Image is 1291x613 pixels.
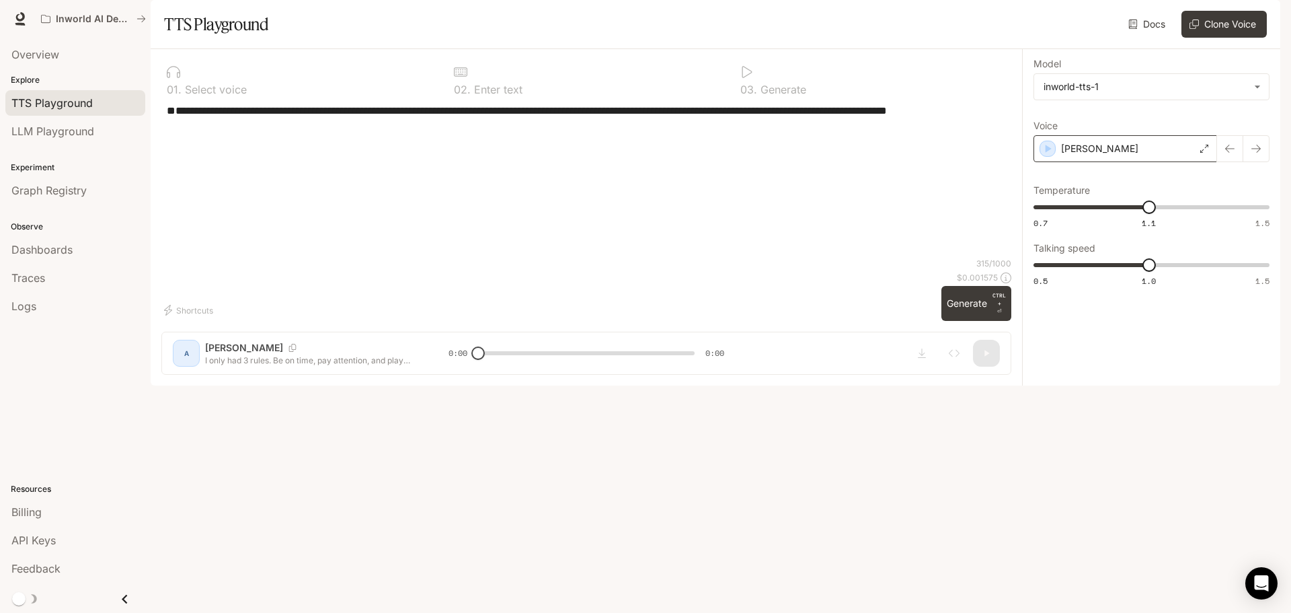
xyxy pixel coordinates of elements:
h1: TTS Playground [164,11,268,38]
button: GenerateCTRL +⏎ [941,286,1011,321]
p: ⏎ [992,291,1006,316]
div: inworld-tts-1 [1034,74,1269,100]
p: 0 3 . [740,84,757,95]
button: Clone Voice [1181,11,1267,38]
p: Temperature [1033,186,1090,195]
button: Shortcuts [161,299,219,321]
p: 0 2 . [454,84,471,95]
button: All workspaces [35,5,152,32]
p: Generate [757,84,806,95]
div: Open Intercom Messenger [1245,567,1278,600]
span: 0.7 [1033,217,1048,229]
p: Enter text [471,84,522,95]
p: Select voice [182,84,247,95]
p: [PERSON_NAME] [1061,142,1138,155]
span: 1.5 [1255,275,1269,287]
p: Voice [1033,121,1058,131]
span: 0.5 [1033,275,1048,287]
a: Docs [1126,11,1171,38]
p: Talking speed [1033,244,1095,253]
p: Inworld AI Demos [56,13,131,25]
p: 0 1 . [167,84,182,95]
div: inworld-tts-1 [1044,80,1247,94]
span: 1.1 [1142,217,1156,229]
p: Model [1033,59,1061,69]
p: CTRL + [992,291,1006,308]
span: 1.0 [1142,275,1156,287]
span: 1.5 [1255,217,1269,229]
